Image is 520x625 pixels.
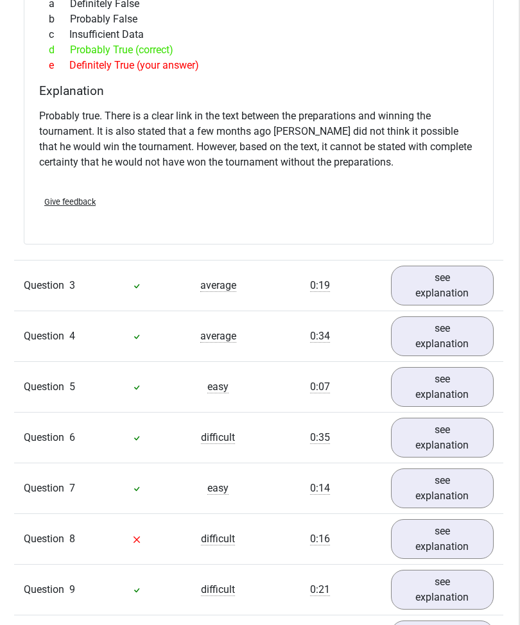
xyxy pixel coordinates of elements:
[49,12,70,28] span: b
[39,109,478,171] p: Probably true. There is a clear link in the text between the preparations and winning the tournam...
[44,198,96,207] span: Give feedback
[39,28,478,43] div: Insufficient Data
[310,330,330,343] span: 0:34
[391,418,494,458] a: see explanation
[310,483,330,495] span: 0:14
[69,584,75,596] span: 9
[391,570,494,610] a: see explanation
[24,532,69,547] span: Question
[207,381,229,394] span: easy
[201,432,235,445] span: difficult
[310,533,330,546] span: 0:16
[200,280,236,293] span: average
[24,329,69,345] span: Question
[391,368,494,407] a: see explanation
[69,330,75,343] span: 4
[391,469,494,509] a: see explanation
[310,280,330,293] span: 0:19
[24,431,69,446] span: Question
[201,584,235,597] span: difficult
[69,280,75,292] span: 3
[201,533,235,546] span: difficult
[310,432,330,445] span: 0:35
[69,483,75,495] span: 7
[200,330,236,343] span: average
[69,432,75,444] span: 6
[39,84,478,99] h4: Explanation
[49,43,70,58] span: d
[39,12,478,28] div: Probably False
[310,381,330,394] span: 0:07
[49,28,69,43] span: c
[69,533,75,545] span: 8
[24,481,69,497] span: Question
[391,520,494,560] a: see explanation
[39,58,478,74] div: Definitely True (your answer)
[24,278,69,294] span: Question
[24,380,69,395] span: Question
[39,43,478,58] div: Probably True (correct)
[24,583,69,598] span: Question
[207,483,229,495] span: easy
[391,266,494,306] a: see explanation
[310,584,330,597] span: 0:21
[391,317,494,357] a: see explanation
[49,58,69,74] span: e
[69,381,75,393] span: 5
